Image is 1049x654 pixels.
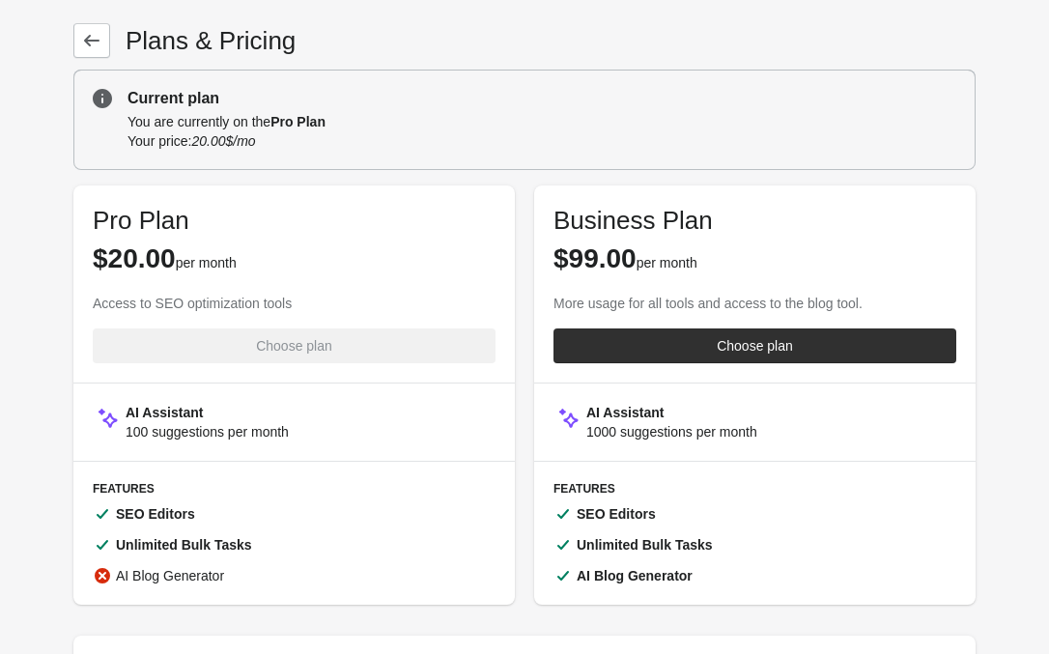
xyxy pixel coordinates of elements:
b: Pro Plan [270,114,326,129]
b: SEO Editors [577,506,656,522]
p: Current plan [128,87,956,110]
img: MagicMinor-0c7ff6cd6e0e39933513fd390ee66b6c2ef63129d1617a7e6fa9320d2ce6cec8.svg [93,403,122,432]
span: More usage for all tools and access to the blog tool. [553,296,863,311]
b: AI Assistant [126,405,203,420]
div: AI Blog Generator [116,566,224,585]
p: Plans & Pricing [126,25,296,56]
span: Pro Plan [93,206,189,235]
div: per month [93,243,496,274]
h3: Features [93,481,496,497]
div: Choose plan [717,338,793,354]
span: Access to SEO optimization tools [93,296,292,311]
a: Choose plan [553,328,956,363]
div: You are currently on the Your price: [128,110,956,153]
b: AI Assistant [586,405,664,420]
i: 20.00$/mo [191,133,255,149]
span: $20.00 [93,243,176,273]
h3: Features [553,481,956,497]
img: MagicMinor-0c7ff6cd6e0e39933513fd390ee66b6c2ef63129d1617a7e6fa9320d2ce6cec8.svg [553,403,582,432]
div: per month [553,243,956,274]
span: Business Plan [553,206,713,235]
b: Unlimited Bulk Tasks [116,537,252,553]
div: 100 suggestions per month [126,422,289,441]
span: $99.00 [553,243,637,273]
b: AI Blog Generator [577,568,693,583]
div: 1000 suggestions per month [586,422,757,441]
b: Unlimited Bulk Tasks [577,537,713,553]
b: SEO Editors [116,506,195,522]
